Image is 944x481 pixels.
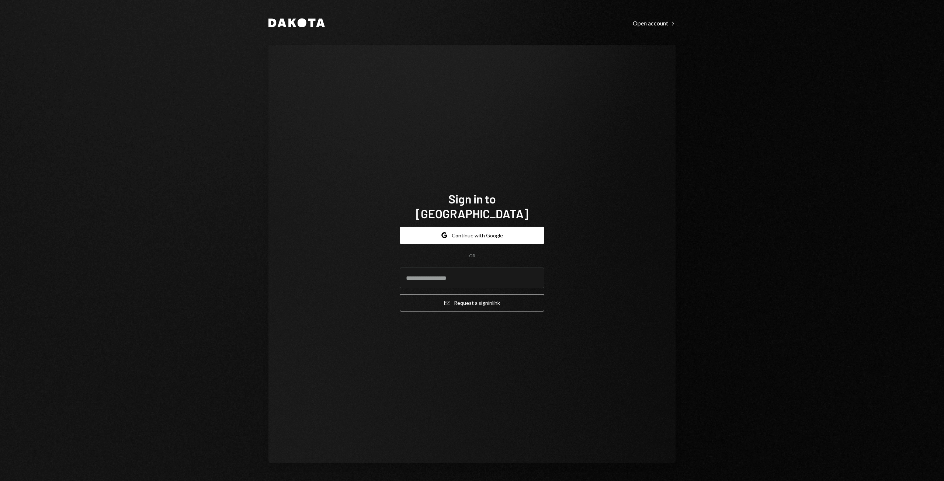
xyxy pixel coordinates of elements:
[633,20,676,27] div: Open account
[400,227,544,244] button: Continue with Google
[633,19,676,27] a: Open account
[469,253,475,259] div: OR
[400,191,544,221] h1: Sign in to [GEOGRAPHIC_DATA]
[400,294,544,311] button: Request a signinlink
